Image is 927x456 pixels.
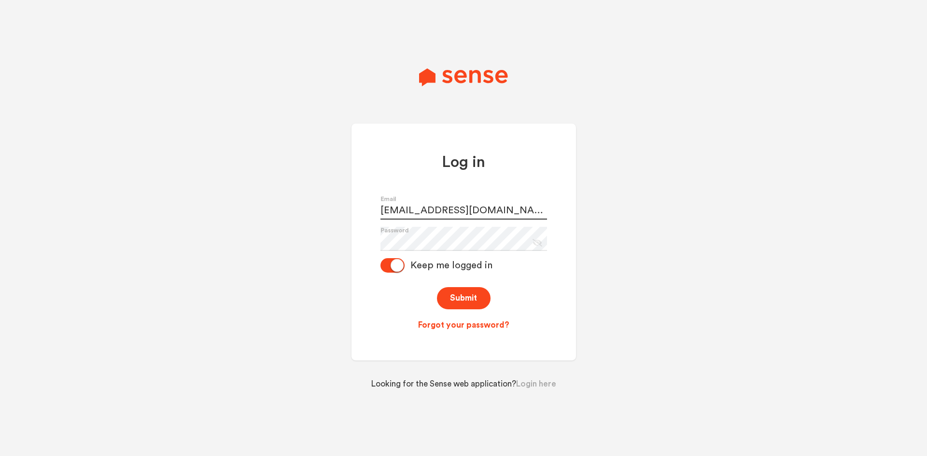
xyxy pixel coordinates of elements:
[516,380,556,388] a: Login here
[419,68,507,86] img: Sense Logo
[405,260,492,271] div: Keep me logged in
[349,370,578,390] div: Looking for the Sense web application?
[380,319,547,331] a: Forgot your password?
[437,287,491,310] button: Submit
[380,152,547,172] h1: Log in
